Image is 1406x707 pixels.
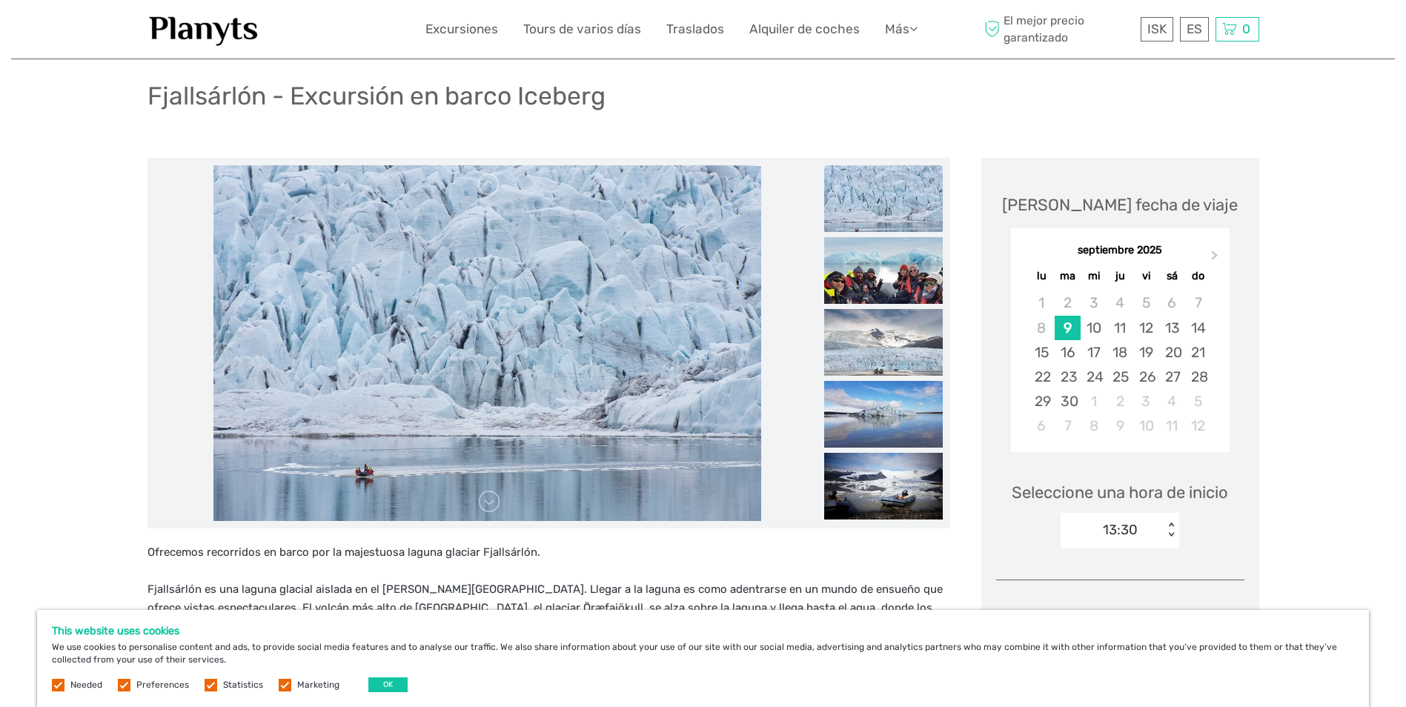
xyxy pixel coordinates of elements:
[1159,291,1185,315] div: Not available sábado, 6 de septiembre de 2025
[147,580,950,694] p: Fjallsárlón es una laguna glacial aislada en el [PERSON_NAME][GEOGRAPHIC_DATA]. Llegar a la lagun...
[666,19,724,40] a: Traslados
[523,19,641,40] a: Tours de varios días
[1159,365,1185,389] div: Choose sábado, 27 de septiembre de 2025
[1029,291,1055,315] div: Not available lunes, 1 de septiembre de 2025
[1011,243,1230,259] div: septiembre 2025
[1055,414,1081,438] div: Choose martes, 7 de octubre de 2025
[1240,21,1253,36] span: 0
[824,381,943,448] img: 0af9abf64c4e4d9a8571516d47d79ea4_slider_thumbnail.jpeg
[1055,389,1081,414] div: Choose martes, 30 de septiembre de 2025
[147,543,950,562] p: Ofrecemos recorridos en barco por la majestuosa laguna glaciar Fjallsárlón.
[1081,389,1107,414] div: Choose miércoles, 1 de octubre de 2025
[52,625,1354,637] h5: This website uses cookies
[1159,414,1185,438] div: Choose sábado, 11 de octubre de 2025
[1002,193,1238,216] div: [PERSON_NAME] fecha de viaje
[1133,414,1159,438] div: Choose viernes, 10 de octubre de 2025
[1107,291,1133,315] div: Not available jueves, 4 de septiembre de 2025
[21,26,168,38] p: We're away right now. Please check back later!
[1185,316,1211,340] div: Choose domingo, 14 de septiembre de 2025
[1029,414,1055,438] div: Choose lunes, 6 de octubre de 2025
[1107,365,1133,389] div: Choose jueves, 25 de septiembre de 2025
[213,165,761,521] img: d9d06c5e3f6f41a3b02bfb2b5f58d4b2_main_slider.jpg
[297,679,339,691] label: Marketing
[1159,316,1185,340] div: Choose sábado, 13 de septiembre de 2025
[425,19,498,40] a: Excursiones
[1133,389,1159,414] div: Choose viernes, 3 de octubre de 2025
[1015,291,1224,438] div: month 2025-09
[1055,266,1081,286] div: ma
[1185,291,1211,315] div: Not available domingo, 7 de septiembre de 2025
[824,453,943,520] img: 2dd5ffc0d8f74b1da60cddfd322bf075_slider_thumbnail.jpeg
[1180,17,1209,42] div: ES
[368,677,408,692] button: OK
[1185,414,1211,438] div: Choose domingo, 12 de octubre de 2025
[1185,266,1211,286] div: do
[1159,266,1185,286] div: sá
[1029,389,1055,414] div: Choose lunes, 29 de septiembre de 2025
[824,309,943,376] img: 096584064ae04760be32854a3869a7bb_slider_thumbnail.jpeg
[1159,340,1185,365] div: Choose sábado, 20 de septiembre de 2025
[1055,340,1081,365] div: Choose martes, 16 de septiembre de 2025
[1133,291,1159,315] div: Not available viernes, 5 de septiembre de 2025
[1055,316,1081,340] div: Choose martes, 9 de septiembre de 2025
[136,679,189,691] label: Preferences
[1081,316,1107,340] div: Choose miércoles, 10 de septiembre de 2025
[223,679,263,691] label: Statistics
[1185,365,1211,389] div: Choose domingo, 28 de septiembre de 2025
[1165,522,1178,538] div: < >
[1029,340,1055,365] div: Choose lunes, 15 de septiembre de 2025
[37,610,1369,707] div: We use cookies to personalise content and ads, to provide social media features and to analyse ou...
[1055,365,1081,389] div: Choose martes, 23 de septiembre de 2025
[981,13,1137,45] span: El mejor precio garantizado
[1107,316,1133,340] div: Choose jueves, 11 de septiembre de 2025
[1081,291,1107,315] div: Not available miércoles, 3 de septiembre de 2025
[1081,365,1107,389] div: Choose miércoles, 24 de septiembre de 2025
[1081,266,1107,286] div: mi
[1107,340,1133,365] div: Choose jueves, 18 de septiembre de 2025
[1081,340,1107,365] div: Choose miércoles, 17 de septiembre de 2025
[1029,365,1055,389] div: Choose lunes, 22 de septiembre de 2025
[170,23,188,41] button: Open LiveChat chat widget
[824,237,943,304] img: 947a6642df654ef2a716231b6840a855_slider_thumbnail.jpg
[1133,266,1159,286] div: vi
[147,81,606,111] h1: Fjallsárlón - Excursión en barco Iceberg
[1185,340,1211,365] div: Choose domingo, 21 de septiembre de 2025
[1133,316,1159,340] div: Choose viernes, 12 de septiembre de 2025
[1185,389,1211,414] div: Choose domingo, 5 de octubre de 2025
[1204,247,1228,270] button: Next Month
[147,11,260,47] img: 1453-555b4ac7-172b-4ae9-927d-298d0724a4f4_logo_small.jpg
[824,165,943,232] img: d9d06c5e3f6f41a3b02bfb2b5f58d4b2_slider_thumbnail.jpg
[1133,365,1159,389] div: Choose viernes, 26 de septiembre de 2025
[749,19,860,40] a: Alquiler de coches
[1029,316,1055,340] div: Not available lunes, 8 de septiembre de 2025
[1107,414,1133,438] div: Choose jueves, 9 de octubre de 2025
[1029,266,1055,286] div: lu
[885,19,918,40] a: Más
[1133,340,1159,365] div: Choose viernes, 19 de septiembre de 2025
[70,679,102,691] label: Needed
[1159,389,1185,414] div: Choose sábado, 4 de octubre de 2025
[1012,481,1228,504] span: Seleccione una hora de inicio
[1147,21,1167,36] span: ISK
[1055,291,1081,315] div: Not available martes, 2 de septiembre de 2025
[1107,389,1133,414] div: Choose jueves, 2 de octubre de 2025
[1081,414,1107,438] div: Choose miércoles, 8 de octubre de 2025
[1107,266,1133,286] div: ju
[1103,520,1138,540] div: 13:30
